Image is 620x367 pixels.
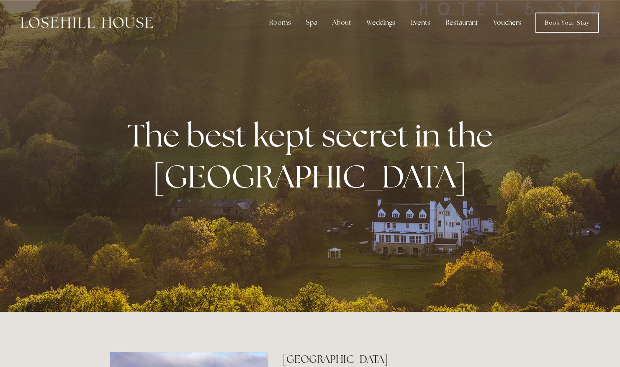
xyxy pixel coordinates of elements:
div: Restaurant [439,14,485,31]
div: Spa [299,14,324,31]
h2: [GEOGRAPHIC_DATA] [283,352,510,367]
div: Weddings [360,14,402,31]
img: Losehill House [21,17,153,28]
a: Book Your Stay [535,13,599,33]
div: Events [404,14,437,31]
strong: The best kept secret in the [GEOGRAPHIC_DATA] [127,115,499,197]
div: About [326,14,358,31]
div: Rooms [262,14,298,31]
a: Vouchers [486,14,528,31]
